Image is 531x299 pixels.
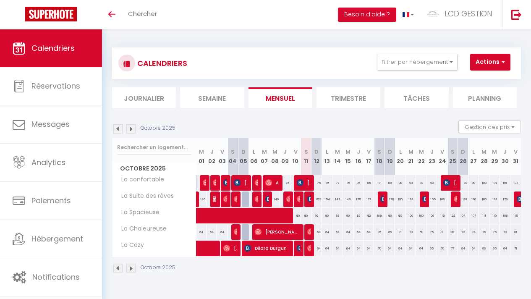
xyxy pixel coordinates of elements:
span: Notifications [32,272,80,282]
input: Rechercher un logement... [117,140,191,155]
abbr: J [430,148,434,156]
span: [PERSON_NAME] [203,175,206,191]
span: Chercher [128,9,157,18]
abbr: S [377,148,381,156]
div: 64 [311,224,322,240]
div: 180 [468,191,479,207]
div: 75 [280,175,290,191]
button: Gestion des prix [458,121,521,133]
abbr: M [419,148,424,156]
abbr: D [314,148,319,156]
abbr: J [503,148,507,156]
th: 18 [374,138,385,175]
th: 05 [238,138,248,175]
div: 64 [322,224,332,240]
div: 155 [426,191,437,207]
span: La confortable [114,175,166,184]
span: [PERSON_NAME] [234,224,237,240]
div: 64 [353,224,364,240]
div: 71 [510,241,521,256]
abbr: M [345,148,351,156]
span: Octobre 2025 [112,163,196,175]
p: Octobre 2025 [141,264,175,272]
span: Calendriers [31,43,75,53]
div: 140 [269,191,280,207]
div: 179 [500,191,510,207]
th: 24 [437,138,447,175]
div: 75 [322,175,332,191]
div: 77 [447,241,458,256]
div: 97 [458,175,468,191]
img: Super Booking [25,7,77,21]
div: 64 [416,241,426,256]
span: [PERSON_NAME] [234,175,247,191]
span: Messages [31,119,70,129]
abbr: D [388,148,392,156]
span: LCD GESTION [445,8,492,19]
abbr: S [304,148,308,156]
th: 14 [332,138,343,175]
div: 75 [311,175,322,191]
th: 29 [489,138,500,175]
div: 65 [426,241,437,256]
span: [PERSON_NAME] [443,175,457,191]
div: 190 [395,191,405,207]
th: 19 [385,138,395,175]
span: [PERSON_NAME] [380,191,384,207]
div: 186 [479,191,489,207]
div: 175 [353,191,364,207]
span: [PERSON_NAME] [223,240,237,256]
div: 64 [311,241,322,256]
li: Planning [453,87,517,108]
span: [PERSON_NAME] [234,191,237,207]
abbr: J [210,148,214,156]
div: 93 [405,175,416,191]
div: 69 [416,224,426,240]
div: 64 [468,241,479,256]
abbr: M [481,148,487,156]
div: 64 [343,241,353,256]
div: 109 [374,208,385,223]
div: 64 [196,224,207,240]
span: [PERSON_NAME] [265,191,269,207]
th: 02 [207,138,217,175]
span: Paiements [31,195,71,206]
div: 89 [385,175,395,191]
th: 25 [447,138,458,175]
abbr: M [408,148,413,156]
abbr: D [461,148,465,156]
div: 115 [510,208,521,223]
abbr: L [399,148,402,156]
div: 101 [500,175,510,191]
div: 64 [207,224,217,240]
th: 17 [364,138,374,175]
th: 06 [248,138,259,175]
th: 08 [269,138,280,175]
abbr: S [231,148,235,156]
th: 23 [426,138,437,175]
div: 149 [343,191,353,207]
th: 12 [311,138,322,175]
div: 168 [437,191,447,207]
div: 111 [479,208,489,223]
abbr: J [283,148,287,156]
th: 30 [500,138,510,175]
p: Octobre 2025 [141,124,175,132]
div: 70 [374,241,385,256]
div: 107 [510,175,521,191]
div: 66 [385,224,395,240]
th: 13 [322,138,332,175]
div: 74 [468,224,479,240]
div: 104 [458,208,468,223]
div: 146 [196,191,207,207]
th: 04 [228,138,238,175]
div: 66 [479,241,489,256]
th: 07 [259,138,269,175]
abbr: D [241,148,246,156]
a: [PERSON_NAME] [193,191,197,207]
span: [PERSON_NAME] [297,191,300,207]
div: 100 [416,208,426,223]
button: Actions [470,54,510,71]
div: 71 [395,224,405,240]
abbr: V [220,148,224,156]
